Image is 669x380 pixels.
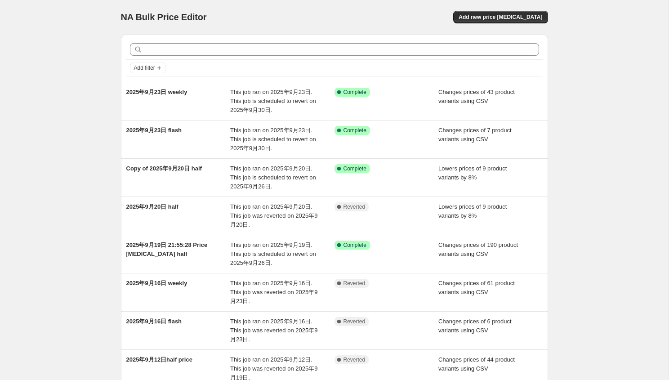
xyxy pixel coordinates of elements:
span: Complete [343,165,366,172]
button: Add filter [130,63,166,73]
span: This job ran on 2025年9月23日. This job is scheduled to revert on 2025年9月30日. [230,89,316,113]
span: Reverted [343,280,366,287]
span: Copy of 2025年9月20日 half [126,165,202,172]
span: This job ran on 2025年9月16日. This job was reverted on 2025年9月23日. [230,318,317,343]
span: Reverted [343,356,366,363]
span: Reverted [343,203,366,210]
span: 2025年9月19日 21:55:28 Price [MEDICAL_DATA] half [126,241,208,257]
button: Add new price [MEDICAL_DATA] [453,11,548,23]
span: 2025年9月20日 half [126,203,178,210]
span: 2025年9月16日 weekly [126,280,187,286]
span: This job ran on 2025年9月16日. This job was reverted on 2025年9月23日. [230,280,317,304]
span: This job ran on 2025年9月19日. This job is scheduled to revert on 2025年9月26日. [230,241,316,266]
span: Reverted [343,318,366,325]
span: 2025年9月23日 flash [126,127,182,134]
span: 2025年9月23日 weekly [126,89,187,95]
span: Add new price [MEDICAL_DATA] [459,13,542,21]
span: Lowers prices of 9 product variants by 8% [438,165,507,181]
span: Changes prices of 43 product variants using CSV [438,89,515,104]
span: Add filter [134,64,155,72]
span: Changes prices of 7 product variants using CSV [438,127,512,143]
span: Changes prices of 6 product variants using CSV [438,318,512,334]
span: Complete [343,241,366,249]
span: Lowers prices of 9 product variants by 8% [438,203,507,219]
span: 2025年9月16日 flash [126,318,182,325]
span: This job ran on 2025年9月23日. This job is scheduled to revert on 2025年9月30日. [230,127,316,152]
span: Changes prices of 61 product variants using CSV [438,280,515,295]
span: 2025年9月12日half price [126,356,192,363]
span: Complete [343,127,366,134]
span: This job ran on 2025年9月20日. This job is scheduled to revert on 2025年9月26日. [230,165,316,190]
span: Complete [343,89,366,96]
span: This job ran on 2025年9月20日. This job was reverted on 2025年9月20日. [230,203,317,228]
span: NA Bulk Price Editor [121,12,207,22]
span: Changes prices of 44 product variants using CSV [438,356,515,372]
span: Changes prices of 190 product variants using CSV [438,241,518,257]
